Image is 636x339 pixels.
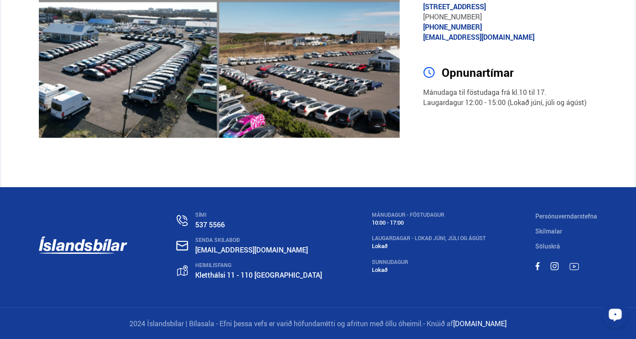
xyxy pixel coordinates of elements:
[423,87,587,108] p: Mánudaga til föstudaga frá kl.10 til 17. Laugardagur 12:00 - 15:00 (Lokað júní, júli og ágúst)
[177,215,188,226] img: n0V2lOsqF3l1V2iz.svg
[423,32,534,42] a: [EMAIL_ADDRESS][DOMAIN_NAME]
[569,263,579,270] img: TPE2foN3MBv8dG_-.svg
[177,265,188,276] img: gp4YpyYFnEr45R34.svg
[372,212,486,218] div: MÁNUDAGUR - FÖSTUDAGUR
[195,245,308,255] a: [EMAIL_ADDRESS][DOMAIN_NAME]
[535,227,562,235] a: Skilmalar
[423,22,482,32] a: [PHONE_NUMBER]
[372,243,486,249] div: Lokað
[195,262,322,268] div: HEIMILISFANG
[195,270,322,280] a: Kletthálsi 11 - 110 [GEOGRAPHIC_DATA]
[550,262,559,270] img: MACT0LfU9bBTv6h5.svg
[39,319,597,329] p: 2024 Íslandsbílar | Bílasala - Efni þessa vefs er varið höfundarrétti og afritun með öllu óheimil.
[423,2,486,11] a: [STREET_ADDRESS]
[423,12,482,22] a: [PHONE_NUMBER]
[535,242,560,250] a: Söluskrá
[372,235,486,241] div: LAUGARDAGAR - Lokað Júni, Júli og Ágúst
[453,319,507,328] a: [DOMAIN_NAME]
[535,212,597,220] a: Persónuverndarstefna
[195,237,322,243] div: SENDA SKILABOÐ
[195,212,322,218] div: SÍMI
[535,262,540,270] img: sWpC3iNHV7nfMC_m.svg
[195,220,225,230] a: 537 5566
[176,241,188,251] img: nHj8e-n-aHgjukTg.svg
[423,319,453,328] span: - Knúið af
[372,259,486,265] div: SUNNUDAGUR
[372,219,486,226] div: 10:00 - 17:00
[595,298,632,335] iframe: LiveChat chat widget
[372,267,486,273] div: Lokað
[442,64,587,80] h4: Opnunartímar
